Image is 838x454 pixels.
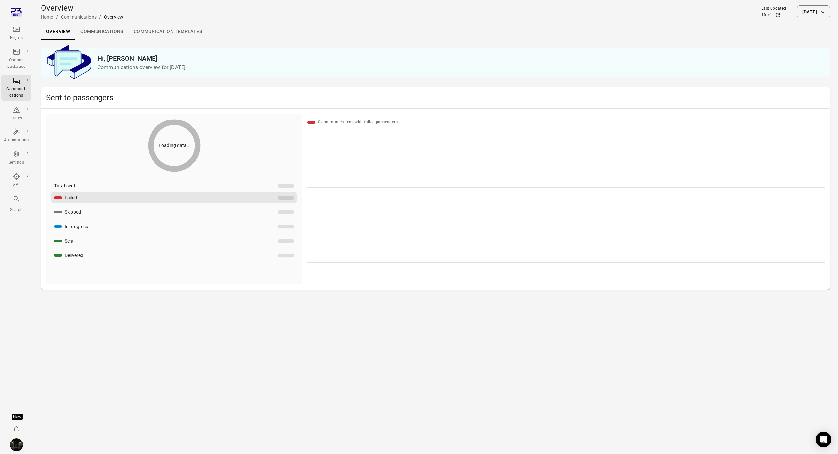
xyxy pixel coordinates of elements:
[4,159,29,166] div: Settings
[1,75,31,101] a: Communi-cations
[41,3,123,13] h1: Overview
[1,148,31,168] a: Settings
[775,12,781,18] button: Refresh data
[1,126,31,146] a: Automations
[159,143,190,148] text: Loading data…
[65,194,77,201] div: Failed
[7,436,26,454] button: Iris
[56,13,58,21] li: /
[128,24,207,40] a: Communication templates
[65,238,74,244] div: Sent
[51,192,297,203] button: Failed
[761,12,772,18] div: 16:56
[4,57,29,70] div: Options packages
[98,64,825,71] p: Communications overview for [DATE]
[4,182,29,188] div: API
[1,46,31,72] a: Options packages
[1,193,31,215] button: Search
[10,422,23,436] button: Notifications
[1,104,31,123] a: Issues
[4,35,29,41] div: Flights
[54,182,76,189] div: Total sent
[65,209,81,215] div: Skipped
[41,24,75,40] a: Overview
[51,250,297,261] button: Delivered
[797,5,830,18] button: [DATE]
[761,5,786,12] div: Last updated
[51,235,297,247] button: Sent
[51,206,297,218] button: Skipped
[4,86,29,99] div: Communi-cations
[41,13,123,21] nav: Breadcrumbs
[4,137,29,144] div: Automations
[4,115,29,121] div: Issues
[41,24,830,40] div: Local navigation
[65,252,83,259] div: Delivered
[61,14,97,20] a: Communications
[4,207,29,213] div: Search
[75,24,128,40] a: Communications
[816,432,831,447] div: Open Intercom Messenger
[99,13,101,21] li: /
[51,221,297,232] button: In progress
[318,119,398,126] div: 0 communications with failed passengers
[10,438,23,451] img: images
[104,14,123,20] div: Overview
[1,171,31,190] a: API
[1,23,31,43] a: Flights
[98,53,825,64] h2: Hi, [PERSON_NAME]
[12,414,23,420] div: Tooltip anchor
[65,223,88,230] div: In progress
[46,93,825,103] h2: Sent to passengers
[41,14,53,20] a: Home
